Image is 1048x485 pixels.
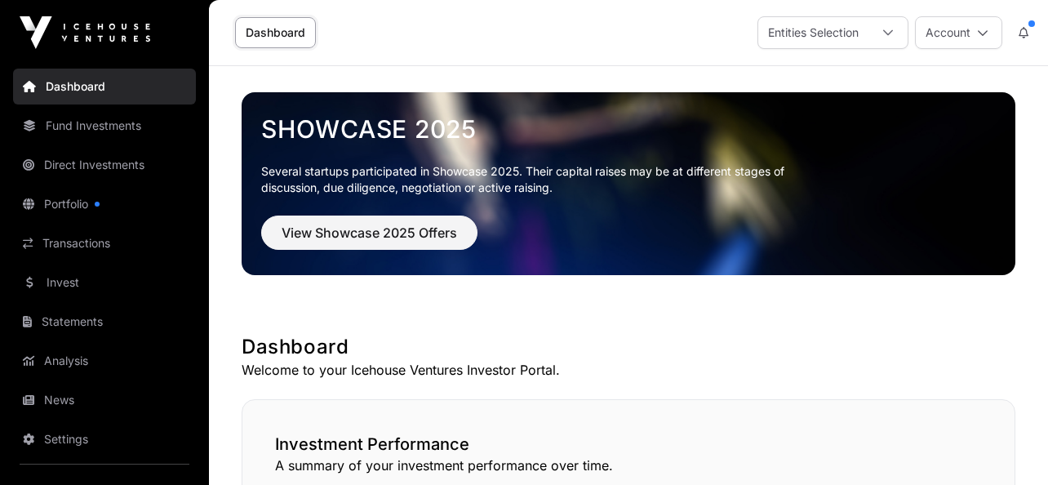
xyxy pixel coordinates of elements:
p: A summary of your investment performance over time. [275,456,982,475]
p: Several startups participated in Showcase 2025. Their capital raises may be at different stages o... [261,163,810,196]
a: Fund Investments [13,108,196,144]
a: Direct Investments [13,147,196,183]
a: Analysis [13,343,196,379]
a: Invest [13,265,196,300]
img: Showcase 2025 [242,92,1015,275]
a: Settings [13,421,196,457]
a: Dashboard [13,69,196,105]
a: News [13,382,196,418]
a: Dashboard [235,17,316,48]
h1: Dashboard [242,334,1015,360]
a: Portfolio [13,186,196,222]
a: View Showcase 2025 Offers [261,232,477,248]
a: Transactions [13,225,196,261]
a: Statements [13,304,196,340]
span: View Showcase 2025 Offers [282,223,457,242]
p: Welcome to your Icehouse Ventures Investor Portal. [242,360,1015,380]
div: Entities Selection [758,17,868,48]
a: Showcase 2025 [261,114,996,144]
button: View Showcase 2025 Offers [261,216,477,250]
h2: Investment Performance [275,433,982,456]
button: Account [915,16,1002,49]
img: Icehouse Ventures Logo [20,16,150,49]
